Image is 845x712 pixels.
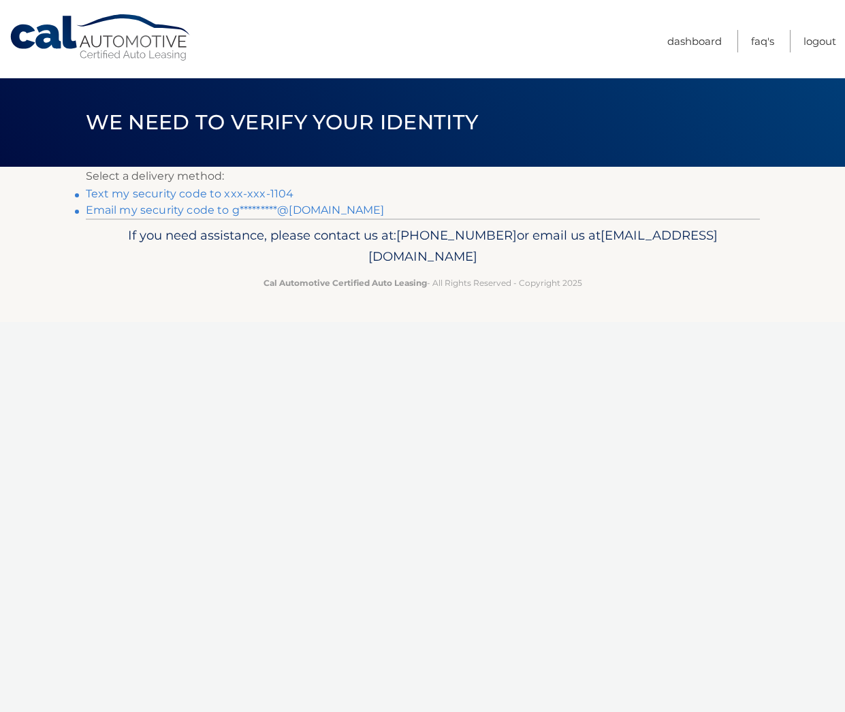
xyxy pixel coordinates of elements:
a: FAQ's [751,30,774,52]
strong: Cal Automotive Certified Auto Leasing [264,278,427,288]
p: If you need assistance, please contact us at: or email us at [95,225,751,268]
a: Dashboard [667,30,722,52]
span: We need to verify your identity [86,110,479,135]
a: Cal Automotive [9,14,193,62]
a: Email my security code to g*********@[DOMAIN_NAME] [86,204,385,216]
a: Text my security code to xxx-xxx-1104 [86,187,294,200]
span: [PHONE_NUMBER] [396,227,517,243]
p: - All Rights Reserved - Copyright 2025 [95,276,751,290]
p: Select a delivery method: [86,167,760,186]
a: Logout [803,30,836,52]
